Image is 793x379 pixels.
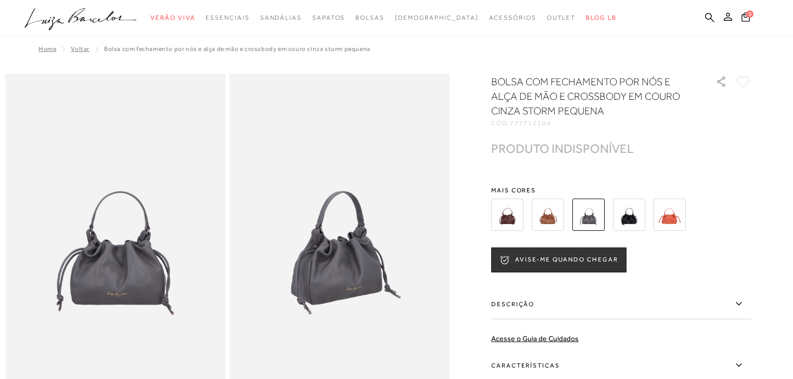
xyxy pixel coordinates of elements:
img: BOLSA COM FECHAMENTO POR NÓS E ALÇA DE MÃO E CROSSBODY EM COURO CAFÉ PEQUENA [491,199,523,231]
img: BOLSA COM FECHAMENTO POR NÓS E ALÇA DE MÃO E CROSSBODY EM COURO CASTANHO PEQUENA [532,199,564,231]
span: Outlet [547,14,576,21]
span: Verão Viva [150,14,195,21]
a: categoryNavScreenReaderText [489,8,536,28]
img: BOLSA COM FECHAMENTO POR NÓS E ALÇA DE MÃO E CROSSBODY EM COURO CINZA STORM PEQUENA [572,199,605,231]
a: categoryNavScreenReaderText [547,8,576,28]
img: BOLSA EM COURO CAIENA COM ALÇA EFEITO NÓ [654,199,686,231]
span: BLOG LB [586,14,616,21]
a: categoryNavScreenReaderText [312,8,345,28]
img: BOLSA COM FECHAMENTO POR NÓS E ALÇA DE MÃO E CROSSBODY EM COURO PRETO PEQUENA [613,199,645,231]
a: BLOG LB [586,8,616,28]
a: categoryNavScreenReaderText [355,8,385,28]
a: Home [39,45,56,53]
span: [DEMOGRAPHIC_DATA] [395,14,479,21]
h1: BOLSA COM FECHAMENTO POR NÓS E ALÇA DE MÃO E CROSSBODY EM COURO CINZA STORM PEQUENA [491,74,686,118]
span: Bolsas [355,14,385,21]
button: AVISE-ME QUANDO CHEGAR [491,247,626,272]
span: Acessórios [489,14,536,21]
span: BOLSA COM FECHAMENTO POR NÓS E ALÇA DE MÃO E CROSSBODY EM COURO CINZA STORM PEQUENA [104,45,370,53]
a: noSubCategoriesText [395,8,479,28]
span: 0 [746,10,753,18]
label: Descrição [491,289,751,319]
span: 777712104 [510,120,552,127]
a: Acesse o Guia de Cuidados [491,334,579,343]
div: CÓD: [491,120,699,126]
a: categoryNavScreenReaderText [150,8,195,28]
a: categoryNavScreenReaderText [260,8,302,28]
span: Essenciais [206,14,249,21]
a: Voltar [71,45,89,53]
span: Sapatos [312,14,345,21]
button: 0 [738,11,753,25]
a: categoryNavScreenReaderText [206,8,249,28]
div: PRODUTO INDISPONÍVEL [491,143,634,154]
span: Sandálias [260,14,302,21]
span: Mais cores [491,187,751,193]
